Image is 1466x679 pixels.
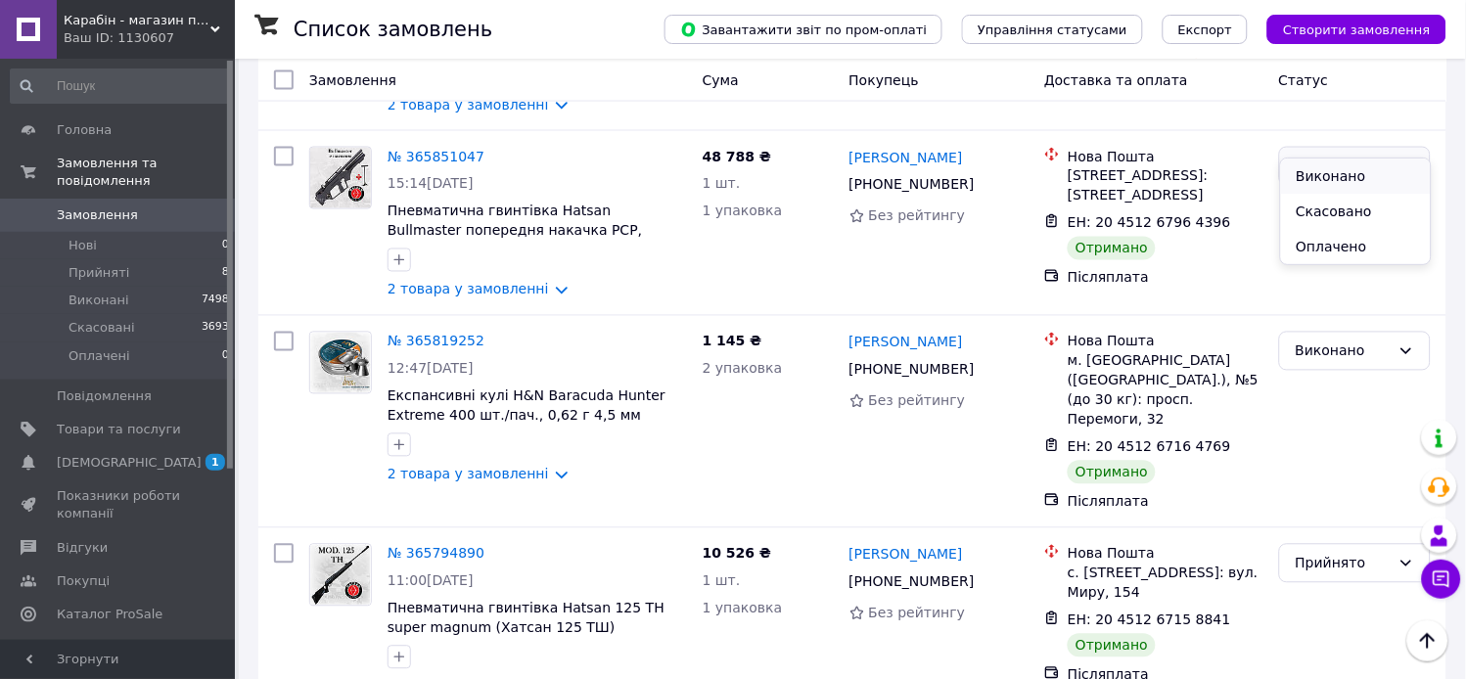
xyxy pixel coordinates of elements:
span: 3693 [202,319,229,337]
a: Фото товару [309,147,372,209]
span: 11:00[DATE] [388,573,474,589]
a: № 365819252 [388,334,484,349]
span: 1 упаковка [703,601,783,616]
a: [PERSON_NAME] [849,148,963,167]
input: Пошук [10,68,231,104]
a: № 365794890 [388,546,484,562]
li: Скасовано [1281,194,1431,229]
img: Фото товару [310,545,371,606]
span: Без рейтингу [869,208,966,224]
span: [PHONE_NUMBER] [849,177,975,193]
a: 2 товара у замовленні [388,282,549,297]
span: Показники роботи компанії [57,487,181,522]
span: 8 [222,264,229,282]
a: 2 товара у замовленні [388,467,549,482]
span: 1 шт. [703,573,741,589]
div: Прийнято [1296,553,1391,574]
h1: Список замовлень [294,18,492,41]
a: 2 товара у замовленні [388,97,549,113]
span: Нові [69,237,97,254]
span: 2 упаковка [703,361,783,377]
span: Оплачені [69,347,130,365]
div: Ваш ID: 1130607 [64,29,235,47]
a: Експансивні кулі H&N Baracuda Hunter Extreme 400 шт./пач., 0,62 г 4,5 мм [388,388,665,424]
span: [PHONE_NUMBER] [849,362,975,378]
div: [STREET_ADDRESS]: [STREET_ADDRESS] [1068,166,1263,205]
div: Післяплата [1068,268,1263,288]
a: [PERSON_NAME] [849,545,963,565]
div: Нова Пошта [1068,147,1263,166]
div: Нова Пошта [1068,544,1263,564]
span: 12:47[DATE] [388,361,474,377]
span: 1 шт. [703,176,741,192]
span: Виконані [69,292,129,309]
span: 7498 [202,292,229,309]
span: ЕН: 20 4512 6796 4396 [1068,215,1231,231]
li: Оплачено [1281,229,1431,264]
span: 15:14[DATE] [388,176,474,192]
div: м. [GEOGRAPHIC_DATA] ([GEOGRAPHIC_DATA].), №5 (до 30 кг): просп. Перемоги, 32 [1068,351,1263,430]
div: Виконано [1296,340,1391,362]
a: Фото товару [309,544,372,607]
span: Скасовані [69,319,135,337]
span: Покупець [849,72,919,88]
span: [DEMOGRAPHIC_DATA] [57,454,202,472]
span: Карабін - магазин пневматики в Україні. [64,12,210,29]
span: Замовлення [309,72,396,88]
div: Отримано [1068,461,1156,484]
span: [PHONE_NUMBER] [849,574,975,590]
button: Завантажити звіт по пром-оплаті [664,15,942,44]
span: ЕН: 20 4512 6716 4769 [1068,439,1231,455]
button: Наверх [1407,620,1448,661]
span: Cума [703,72,739,88]
div: с. [STREET_ADDRESS]: вул. Миру, 154 [1068,564,1263,603]
div: Отримано [1068,634,1156,657]
a: [PERSON_NAME] [849,333,963,352]
img: Фото товару [310,148,371,208]
span: Замовлення та повідомлення [57,155,235,190]
span: Створити замовлення [1283,23,1431,37]
button: Експорт [1163,15,1249,44]
span: Повідомлення [57,387,152,405]
span: 1 упаковка [703,204,783,219]
span: Експорт [1178,23,1233,37]
span: 48 788 ₴ [703,149,772,164]
span: Управління статусами [978,23,1127,37]
span: Завантажити звіт по пром-оплаті [680,21,927,38]
span: 0 [222,237,229,254]
span: ЕН: 20 4512 6715 8841 [1068,612,1231,628]
a: Фото товару [309,332,372,394]
span: Прийняті [69,264,129,282]
button: Управління статусами [962,15,1143,44]
span: Покупці [57,572,110,590]
div: Нова Пошта [1068,332,1263,351]
a: Пневматична гвинтівка Hatsan Bullmaster попередня накачка PCP, bullpup з насосом Хатсан [388,204,642,258]
span: Статус [1279,72,1329,88]
span: 1 145 ₴ [703,334,762,349]
a: Пневматична гвинтівка Hatsan 125 TH super magnum (Хатсан 125 ТШ) [388,601,664,636]
span: 1 [206,454,225,471]
div: Прийнято [1296,156,1391,177]
li: Виконано [1281,158,1431,194]
span: Доставка та оплата [1044,72,1188,88]
button: Чат з покупцем [1422,560,1461,599]
a: Створити замовлення [1248,21,1446,36]
span: Без рейтингу [869,606,966,621]
div: Післяплата [1068,492,1263,512]
a: № 365851047 [388,149,484,164]
span: 10 526 ₴ [703,546,772,562]
span: Замовлення [57,206,138,224]
span: Товари та послуги [57,421,181,438]
img: Фото товару [310,333,371,393]
div: Отримано [1068,237,1156,260]
span: 0 [222,347,229,365]
span: Відгуки [57,539,108,557]
span: Каталог ProSale [57,606,162,623]
span: Головна [57,121,112,139]
span: Без рейтингу [869,393,966,409]
button: Створити замовлення [1267,15,1446,44]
